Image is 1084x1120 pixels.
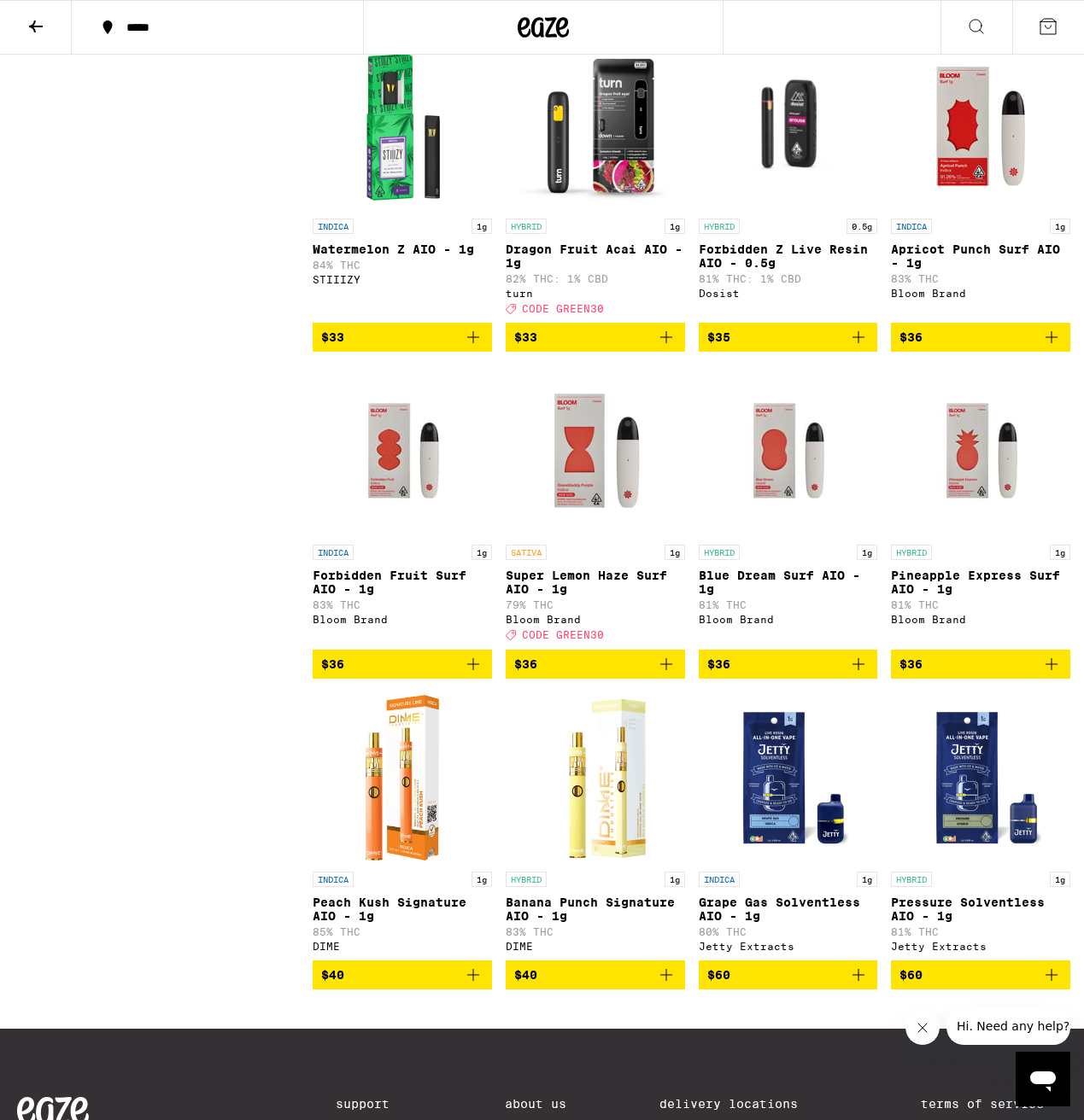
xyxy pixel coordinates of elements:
iframe: Button to launch messaging window [1016,1052,1070,1106]
img: Bloom Brand - Forbidden Fruit Surf AIO - 1g [317,365,488,536]
p: 81% THC: 1% CBD [699,273,878,284]
img: Bloom Brand - Super Lemon Haze Surf AIO - 1g [510,365,681,536]
p: INDICA [891,219,932,234]
p: 84% THC [313,260,492,271]
span: $36 [321,657,344,671]
p: Pineapple Express Surf AIO - 1g [891,569,1070,596]
a: Open page for Pressure Solventless AIO - 1g from Jetty Extracts [891,692,1070,960]
button: Add to bag [506,960,685,989]
span: $36 [514,657,537,671]
p: HYBRID [891,545,932,560]
img: DIME - Peach Kush Signature AIO - 1g [354,692,451,863]
iframe: Message from company [946,1007,1070,1045]
img: turn - Dragon Fruit Acai AIO - 1g [510,39,681,210]
span: CODE GREEN30 [522,303,604,314]
p: 81% THC [891,599,1070,610]
button: Add to bag [313,650,492,679]
a: Open page for Dragon Fruit Acai AIO - 1g from turn [506,39,685,323]
div: Dosist [699,288,878,299]
p: HYBRID [699,545,740,560]
span: $40 [321,968,344,982]
div: Bloom Brand [313,614,492,625]
div: Jetty Extracts [891,941,1070,952]
p: HYBRID [891,872,932,887]
a: Open page for Blue Dream Surf AIO - 1g from Bloom Brand [699,365,878,649]
button: Add to bag [891,650,1070,679]
span: $36 [707,657,730,671]
img: Jetty Extracts - Grape Gas Solventless AIO - 1g [702,692,873,863]
p: 83% THC [891,273,1070,284]
div: Jetty Extracts [699,941,878,952]
img: Dosist - Forbidden Z Live Resin AIO - 0.5g [699,39,878,210]
div: Bloom Brand [699,614,878,625]
div: turn [506,288,685,299]
p: Watermelon Z AIO - 1g [313,242,492,256]
img: STIIIZY - Watermelon Z AIO - 1g [317,39,488,210]
img: Bloom Brand - Pineapple Express Surf AIO - 1g [895,365,1066,536]
a: About Us [505,1097,566,1111]
p: Grape Gas Solventless AIO - 1g [699,895,878,923]
p: 85% THC [313,926,492,937]
p: 1g [472,219,492,234]
p: 81% THC [699,599,878,610]
p: 80% THC [699,926,878,937]
p: 0.5g [847,219,877,234]
a: Open page for Banana Punch Signature AIO - 1g from DIME [506,692,685,960]
a: Delivery Locations [659,1097,829,1111]
span: $40 [514,968,537,982]
p: 1g [857,872,877,887]
span: CODE GREEN30 [522,630,604,641]
a: Open page for Forbidden Fruit Surf AIO - 1g from Bloom Brand [313,365,492,649]
p: Dragon Fruit Acai AIO - 1g [506,242,685,270]
p: Super Lemon Haze Surf AIO - 1g [506,569,685,596]
button: Add to bag [699,650,878,679]
button: Add to bag [891,323,1070,352]
iframe: Close message [905,1011,940,1045]
div: Bloom Brand [891,288,1070,299]
span: $33 [321,330,344,344]
p: 1g [665,872,685,887]
p: 81% THC [891,926,1070,937]
p: 79% THC [506,599,685,610]
span: $35 [707,330,730,344]
a: Open page for Peach Kush Signature AIO - 1g from DIME [313,692,492,960]
span: $60 [899,968,923,982]
a: Terms of Service [921,1097,1067,1111]
p: 1g [857,545,877,560]
p: 83% THC [506,926,685,937]
p: Blue Dream Surf AIO - 1g [699,569,878,596]
p: 1g [1050,872,1070,887]
div: Bloom Brand [506,614,685,625]
a: Open page for Super Lemon Haze Surf AIO - 1g from Bloom Brand [506,365,685,649]
button: Add to bag [506,323,685,352]
button: Add to bag [313,960,492,989]
p: Apricot Punch Surf AIO - 1g [891,242,1070,270]
button: Add to bag [891,960,1070,989]
p: Forbidden Z Live Resin AIO - 0.5g [699,242,878,270]
p: SATIVA [506,545,547,560]
img: Bloom Brand - Apricot Punch Surf AIO - 1g [895,39,1066,210]
a: Open page for Watermelon Z AIO - 1g from STIIIZY [313,39,492,323]
p: HYBRID [506,219,547,234]
p: INDICA [699,872,740,887]
a: Open page for Grape Gas Solventless AIO - 1g from Jetty Extracts [699,692,878,960]
span: $33 [514,330,537,344]
p: HYBRID [506,872,547,887]
button: Add to bag [313,323,492,352]
button: Add to bag [506,650,685,679]
p: INDICA [313,545,354,560]
a: Open page for Forbidden Z Live Resin AIO - 0.5g from Dosist [699,39,878,323]
a: Open page for Pineapple Express Surf AIO - 1g from Bloom Brand [891,365,1070,649]
p: Peach Kush Signature AIO - 1g [313,895,492,923]
p: 83% THC [313,599,492,610]
p: 1g [472,545,492,560]
p: Banana Punch Signature AIO - 1g [506,895,685,923]
a: Support [336,1097,413,1111]
p: 1g [665,545,685,560]
span: $60 [707,968,730,982]
img: Jetty Extracts - Pressure Solventless AIO - 1g [895,692,1066,863]
p: 1g [1050,545,1070,560]
button: Add to bag [699,960,878,989]
a: Open page for Apricot Punch Surf AIO - 1g from Bloom Brand [891,39,1070,323]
